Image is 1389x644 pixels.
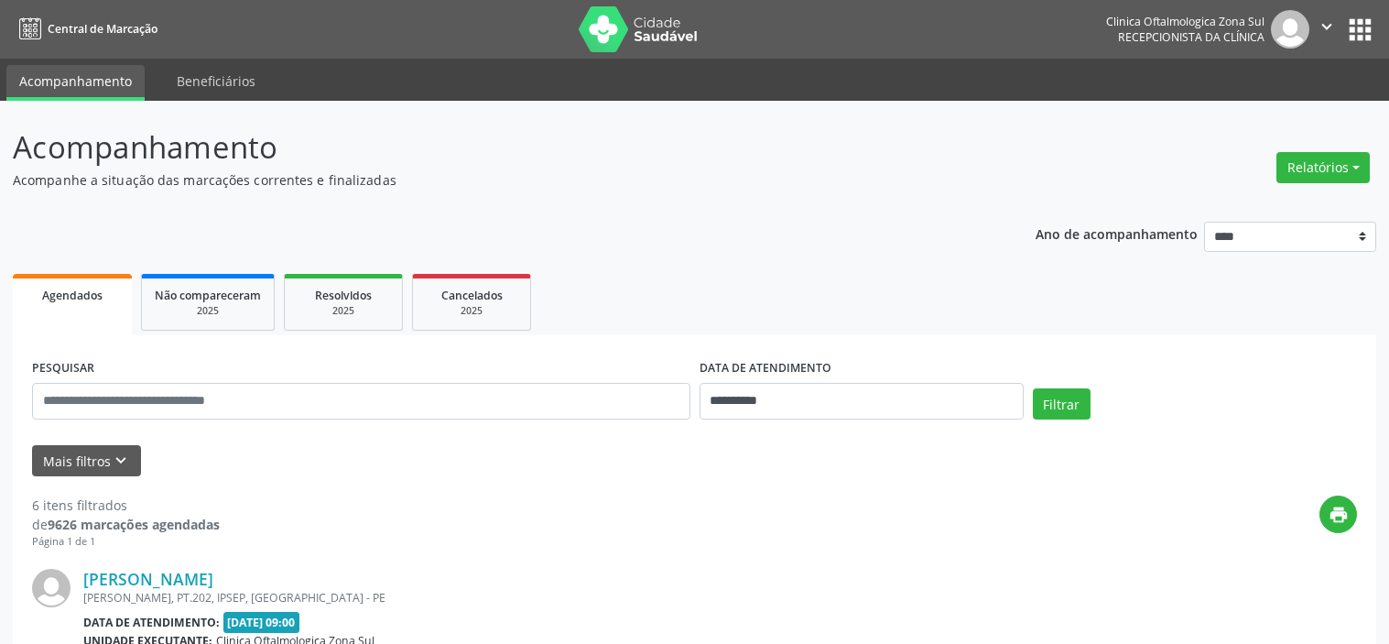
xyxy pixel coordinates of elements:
[1344,14,1376,46] button: apps
[426,304,517,318] div: 2025
[155,304,261,318] div: 2025
[42,288,103,303] span: Agendados
[441,288,503,303] span: Cancelados
[13,125,967,170] p: Acompanhamento
[13,14,157,44] a: Central de Marcação
[1118,29,1264,45] span: Recepcionista da clínica
[13,170,967,190] p: Acompanhe a situação das marcações correntes e finalizadas
[32,515,220,534] div: de
[83,590,1082,606] div: [PERSON_NAME], PT.202, IPSEP, [GEOGRAPHIC_DATA] - PE
[298,304,389,318] div: 2025
[83,569,213,589] a: [PERSON_NAME]
[48,21,157,37] span: Central de Marcação
[32,445,141,477] button: Mais filtroskeyboard_arrow_down
[1329,505,1349,525] i: print
[1309,10,1344,49] button: 
[6,65,145,101] a: Acompanhamento
[223,612,300,633] span: [DATE] 09:00
[32,496,220,515] div: 6 itens filtrados
[1276,152,1370,183] button: Relatórios
[1033,388,1091,420] button: Filtrar
[1036,222,1198,245] p: Ano de acompanhamento
[315,288,372,303] span: Resolvidos
[32,534,220,550] div: Página 1 de 1
[164,65,268,97] a: Beneficiários
[111,451,131,471] i: keyboard_arrow_down
[1271,10,1309,49] img: img
[83,615,220,630] b: Data de atendimento:
[700,355,831,383] label: DATA DE ATENDIMENTO
[1106,14,1264,29] div: Clinica Oftalmologica Zona Sul
[155,288,261,303] span: Não compareceram
[48,516,220,533] strong: 9626 marcações agendadas
[1319,496,1357,533] button: print
[32,355,94,383] label: PESQUISAR
[32,569,71,607] img: img
[1317,16,1337,37] i: 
